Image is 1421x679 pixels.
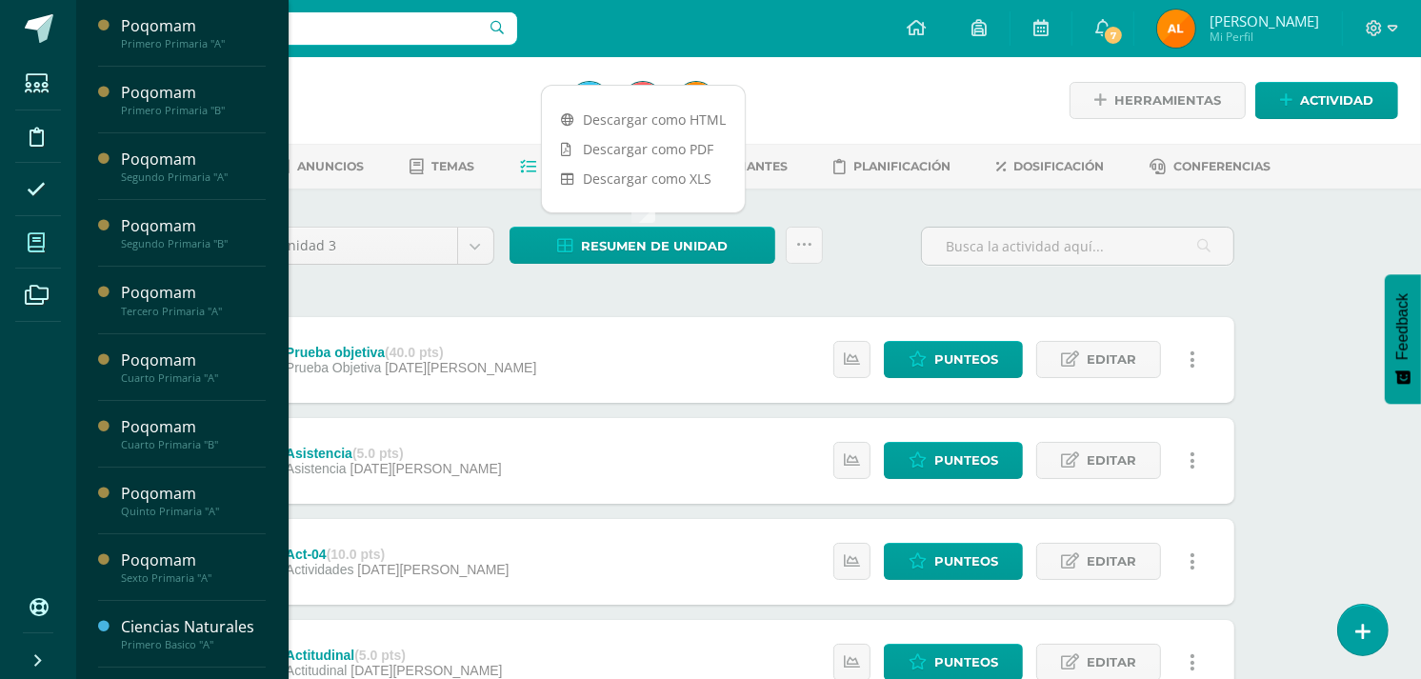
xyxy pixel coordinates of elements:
span: Actividad [1300,83,1373,118]
a: Punteos [884,442,1023,479]
div: Asistencia [286,446,502,461]
strong: (10.0 pts) [327,547,385,562]
span: [DATE][PERSON_NAME] [385,360,536,375]
div: Poqomam [121,15,266,37]
div: Poqomam [121,483,266,505]
a: Planificación [834,151,951,182]
a: Actividades [521,151,629,182]
span: [DATE][PERSON_NAME] [357,562,509,577]
span: Asistencia [286,461,347,476]
span: Dosificación [1014,159,1105,173]
a: Ciencias NaturalesPrimero Basico "A" [121,616,266,651]
img: 258196113818b181416f1cb94741daed.png [570,82,609,120]
span: [DATE][PERSON_NAME] [350,663,502,678]
a: PoqomamQuinto Primaria "A" [121,483,266,518]
div: Poqomam [121,82,266,104]
img: 7c522403d9ccf42216f7c099d830469e.png [677,82,715,120]
a: PoqomamTercero Primaria "A" [121,282,266,317]
div: Prueba objetiva [286,345,537,360]
img: 0183f867e09162c76e2065f19ee79ccf.png [624,82,662,120]
a: Conferencias [1151,151,1271,182]
strong: (5.0 pts) [352,446,404,461]
span: Editar [1087,342,1136,377]
span: Temas [432,159,475,173]
span: 7 [1103,25,1124,46]
span: Punteos [934,544,998,579]
div: Segundo Primaria "A" [121,170,266,184]
div: Poqomam [121,549,266,571]
div: Cuarto Primaria "A" [121,371,266,385]
a: Descargar como PDF [542,134,745,164]
a: Temas [410,151,475,182]
span: Anuncios [298,159,365,173]
a: Unidad 3 [264,228,493,264]
span: Editar [1087,443,1136,478]
a: Actividad [1255,82,1398,119]
span: Actividades [286,562,354,577]
a: Resumen de unidad [510,227,775,264]
div: Quinto Primaria "A" [121,505,266,518]
div: Tercero Primaria "A" [121,305,266,318]
span: Mi Perfil [1210,29,1319,45]
span: Unidad 3 [278,228,443,264]
h1: Poqomam [149,78,548,105]
a: Dosificación [997,151,1105,182]
div: Segundo Primaria "B" [121,237,266,250]
div: Primero Basico "A" [121,638,266,651]
div: Act-04 [286,547,510,562]
span: Resumen de unidad [581,229,728,264]
a: PoqomamSexto Primaria "A" [121,549,266,585]
span: Planificación [854,159,951,173]
div: Actitudinal [286,648,503,663]
div: Primero Primaria "B" [121,104,266,117]
button: Feedback - Mostrar encuesta [1385,274,1421,404]
span: Actitudinal [286,663,348,678]
a: PoqomamSegundo Primaria "A" [121,149,266,184]
span: [DATE][PERSON_NAME] [350,461,502,476]
a: PoqomamPrimero Primaria "A" [121,15,266,50]
input: Busca un usuario... [89,12,517,45]
div: Poqomam [121,282,266,304]
a: Punteos [884,543,1023,580]
a: PoqomamCuarto Primaria "B" [121,416,266,451]
div: Cuarto Primaria "B" [121,438,266,451]
span: Feedback [1394,293,1411,360]
span: Prueba Objetiva [286,360,381,375]
a: Punteos [884,341,1023,378]
span: Editar [1087,544,1136,579]
div: Poqomam [121,215,266,237]
span: Conferencias [1174,159,1271,173]
div: Poqomam [121,416,266,438]
a: Descargar como HTML [542,105,745,134]
span: Punteos [934,443,998,478]
div: Sexto Primaria "A" [121,571,266,585]
div: Poqomam [121,349,266,371]
a: PoqomamSegundo Primaria "B" [121,215,266,250]
span: Punteos [934,342,998,377]
input: Busca la actividad aquí... [922,228,1233,265]
div: Primero Primaria "A" [121,37,266,50]
a: Descargar como XLS [542,164,745,193]
span: [PERSON_NAME] [1210,11,1319,30]
a: Herramientas [1070,82,1246,119]
strong: (5.0 pts) [354,648,406,663]
span: Herramientas [1114,83,1221,118]
strong: (40.0 pts) [385,345,443,360]
img: 7c522403d9ccf42216f7c099d830469e.png [1157,10,1195,48]
a: PoqomamPrimero Primaria "B" [121,82,266,117]
div: Tercero Basico 'B' [149,105,548,123]
div: Ciencias Naturales [121,616,266,638]
div: Poqomam [121,149,266,170]
a: Anuncios [272,151,365,182]
a: PoqomamCuarto Primaria "A" [121,349,266,385]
